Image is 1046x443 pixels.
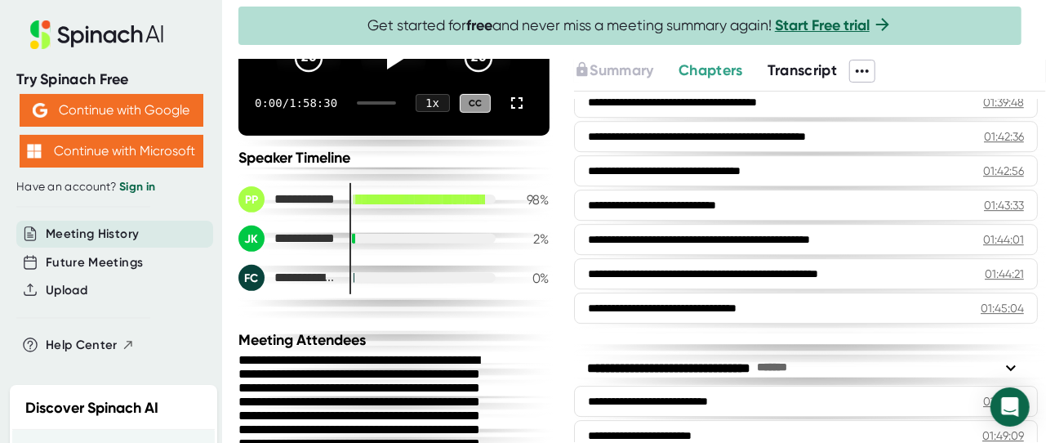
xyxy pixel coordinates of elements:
span: Chapters [679,61,743,79]
div: 01:42:56 [983,163,1024,179]
button: Summary [574,60,654,82]
button: Help Center [46,336,135,355]
span: Summary [590,61,654,79]
div: FC [238,265,265,291]
div: Try Spinach Free [16,70,206,89]
div: 1 x [416,94,450,112]
button: Chapters [679,60,743,82]
a: Sign in [119,180,155,194]
div: PP [238,186,265,213]
div: 0:00 / 1:58:30 [255,96,337,110]
div: 01:45:10 [983,393,1024,409]
div: 01:45:04 [981,300,1024,316]
div: 01:42:36 [984,128,1024,145]
div: Furlong-Vazquez, Cosme [238,265,336,291]
div: 01:44:21 [985,266,1024,282]
div: 2 % [509,231,550,247]
div: Patel, Parth [238,186,336,213]
div: John Kaniarz [238,226,336,252]
div: 01:39:48 [983,94,1024,110]
div: Speaker Timeline [238,149,550,167]
button: Future Meetings [46,253,143,272]
img: Aehbyd4JwY73AAAAAElFTkSuQmCC [33,103,47,118]
button: Continue with Google [20,94,203,127]
span: Get started for and never miss a meeting summary again! [367,16,892,35]
button: Meeting History [46,225,139,244]
span: Help Center [46,336,118,355]
b: free [466,16,492,34]
button: Transcript [768,60,838,82]
div: JK [238,226,265,252]
button: Continue with Microsoft [20,135,203,168]
a: Start Free trial [775,16,870,34]
div: Meeting Attendees [238,331,554,349]
div: Have an account? [16,180,206,195]
h2: Discover Spinach AI [25,397,158,419]
div: 01:43:33 [984,197,1024,213]
span: Transcript [768,61,838,79]
div: 98 % [509,192,550,208]
div: 01:44:01 [983,231,1024,248]
div: Open Intercom Messenger [990,387,1030,427]
div: Upgrade to access [574,60,679,83]
button: Upload [46,281,87,300]
div: 0 % [509,271,550,286]
div: CC [460,94,491,113]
